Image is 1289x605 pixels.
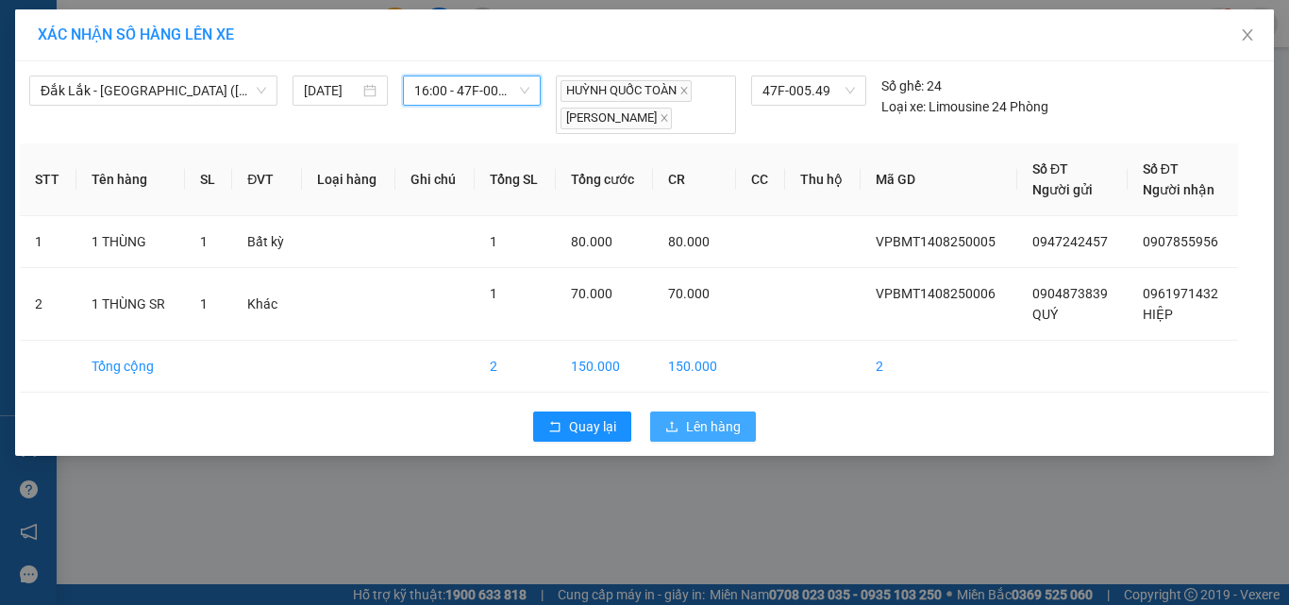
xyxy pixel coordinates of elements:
[881,96,1048,117] div: Limousine 24 Phòng
[653,143,736,216] th: CR
[561,108,672,129] span: [PERSON_NAME]
[395,143,474,216] th: Ghi chú
[1032,234,1108,249] span: 0947242457
[76,268,185,341] td: 1 THÙNG SR
[1143,307,1173,322] span: HIỆP
[76,216,185,268] td: 1 THÙNG
[785,143,861,216] th: Thu hộ
[650,412,756,442] button: uploadLên hàng
[1143,234,1218,249] span: 0907855956
[876,286,996,301] span: VPBMT1408250006
[881,76,942,96] div: 24
[1032,182,1093,197] span: Người gửi
[668,286,710,301] span: 70.000
[302,143,395,216] th: Loại hàng
[668,234,710,249] span: 80.000
[76,341,185,393] td: Tổng cộng
[1240,27,1255,42] span: close
[475,143,557,216] th: Tổng SL
[571,234,612,249] span: 80.000
[533,412,631,442] button: rollbackQuay lại
[41,76,266,105] span: Đắk Lắk - Sài Gòn (BXMĐ mới)
[861,341,1017,393] td: 2
[1143,286,1218,301] span: 0961971432
[762,76,855,105] span: 47F-005.49
[569,416,616,437] span: Quay lại
[561,80,692,102] span: HUỲNH QUỐC TOÀN
[1032,161,1068,176] span: Số ĐT
[1032,307,1058,322] span: QUÝ
[881,76,924,96] span: Số ghế:
[1032,286,1108,301] span: 0904873839
[200,234,208,249] span: 1
[571,286,612,301] span: 70.000
[881,96,926,117] span: Loại xe:
[679,86,689,95] span: close
[200,296,208,311] span: 1
[736,143,785,216] th: CC
[232,143,302,216] th: ĐVT
[414,76,530,105] span: 16:00 - 47F-005.49
[876,234,996,249] span: VPBMT1408250005
[20,216,76,268] td: 1
[490,286,497,301] span: 1
[475,341,557,393] td: 2
[232,216,302,268] td: Bất kỳ
[1143,161,1179,176] span: Số ĐT
[861,143,1017,216] th: Mã GD
[660,113,669,123] span: close
[304,80,359,101] input: 14/08/2025
[686,416,741,437] span: Lên hàng
[76,143,185,216] th: Tên hàng
[665,420,678,435] span: upload
[20,268,76,341] td: 2
[556,143,653,216] th: Tổng cước
[232,268,302,341] td: Khác
[1221,9,1274,62] button: Close
[38,25,234,43] span: XÁC NHẬN SỐ HÀNG LÊN XE
[1143,182,1214,197] span: Người nhận
[548,420,561,435] span: rollback
[556,341,653,393] td: 150.000
[185,143,232,216] th: SL
[653,341,736,393] td: 150.000
[490,234,497,249] span: 1
[20,143,76,216] th: STT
